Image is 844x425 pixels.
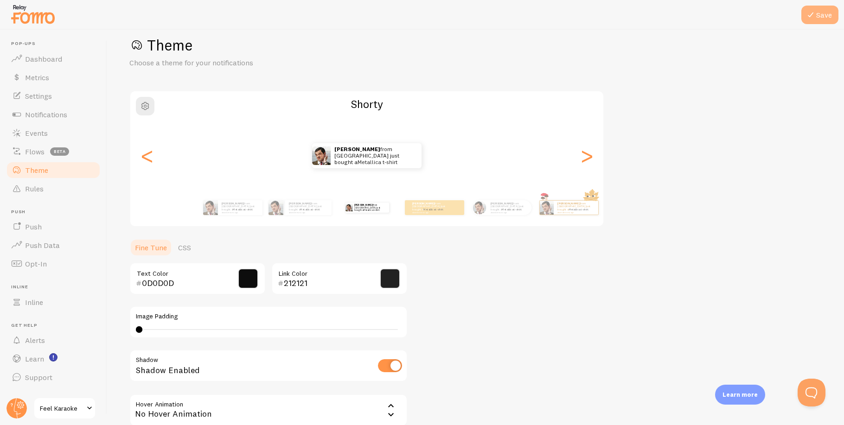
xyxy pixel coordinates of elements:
[502,208,522,211] a: Metallica t-shirt
[6,87,101,105] a: Settings
[25,73,49,82] span: Metrics
[25,147,45,156] span: Flows
[222,202,244,205] strong: [PERSON_NAME]
[49,353,58,362] svg: <p>Watch New Feature Tutorials!</p>
[50,147,69,156] span: beta
[723,390,758,399] p: Learn more
[798,379,825,406] iframe: Help Scout Beacon - Open
[25,354,44,363] span: Learn
[25,54,62,63] span: Dashboard
[491,202,528,213] p: from [GEOGRAPHIC_DATA] just bought a
[539,201,553,215] img: Fomo
[6,368,101,387] a: Support
[6,331,101,349] a: Alerts
[412,211,448,213] small: about 4 minutes ago
[11,323,101,329] span: Get Help
[289,202,328,213] p: from [GEOGRAPHIC_DATA] just bought a
[222,202,259,213] p: from [GEOGRAPHIC_DATA] just bought a
[6,161,101,179] a: Theme
[354,203,385,213] p: from [GEOGRAPHIC_DATA] just bought a
[289,202,311,205] strong: [PERSON_NAME]
[40,403,84,414] span: Feel Karaoke
[25,128,48,138] span: Events
[203,200,218,215] img: Fomo
[412,202,449,213] p: from [GEOGRAPHIC_DATA] just bought a
[334,146,380,152] strong: [PERSON_NAME]
[364,209,379,211] a: Metallica t-shirt
[11,41,101,47] span: Pop-ups
[25,259,47,268] span: Opt-In
[130,97,603,111] h2: Shorty
[354,203,373,206] strong: [PERSON_NAME]
[423,208,443,211] a: Metallica t-shirt
[289,211,327,213] small: about 4 minutes ago
[25,165,48,175] span: Theme
[6,68,101,87] a: Metrics
[33,397,96,419] a: Feel Karaoke
[25,336,45,345] span: Alerts
[10,2,56,26] img: fomo-relay-logo-orange.svg
[6,254,101,273] a: Opt-In
[6,349,101,368] a: Learn
[581,122,592,189] div: Next slide
[269,200,283,215] img: Fomo
[233,208,253,211] a: Metallica t-shirt
[557,202,595,213] p: from [GEOGRAPHIC_DATA] just bought a
[222,211,258,213] small: about 4 minutes ago
[129,238,173,257] a: Fine Tune
[6,142,101,161] a: Flows beta
[129,36,822,55] h1: Theme
[11,284,101,290] span: Inline
[129,349,408,383] div: Shadow Enabled
[715,385,765,405] div: Learn more
[358,159,397,165] a: Metallica t-shirt
[491,211,527,213] small: about 4 minutes ago
[25,373,52,382] span: Support
[141,122,153,189] div: Previous slide
[25,222,42,231] span: Push
[6,179,101,198] a: Rules
[11,209,101,215] span: Push
[6,217,101,236] a: Push
[6,105,101,124] a: Notifications
[557,211,594,213] small: about 4 minutes ago
[491,202,513,205] strong: [PERSON_NAME]
[25,110,67,119] span: Notifications
[25,91,52,101] span: Settings
[129,57,352,68] p: Choose a theme for your notifications
[173,238,197,257] a: CSS
[6,50,101,68] a: Dashboard
[300,208,320,211] a: Metallica t-shirt
[473,201,486,214] img: Fomo
[412,202,435,205] strong: [PERSON_NAME]
[136,312,401,321] label: Image Padding
[557,202,580,205] strong: [PERSON_NAME]
[569,208,588,211] a: Metallica t-shirt
[6,236,101,254] a: Push Data
[6,124,101,142] a: Events
[6,293,101,311] a: Inline
[25,298,43,307] span: Inline
[25,241,60,250] span: Push Data
[345,204,352,211] img: Fomo
[312,146,331,165] img: Fomo
[25,184,44,193] span: Rules
[334,143,412,168] p: from [GEOGRAPHIC_DATA] just bought a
